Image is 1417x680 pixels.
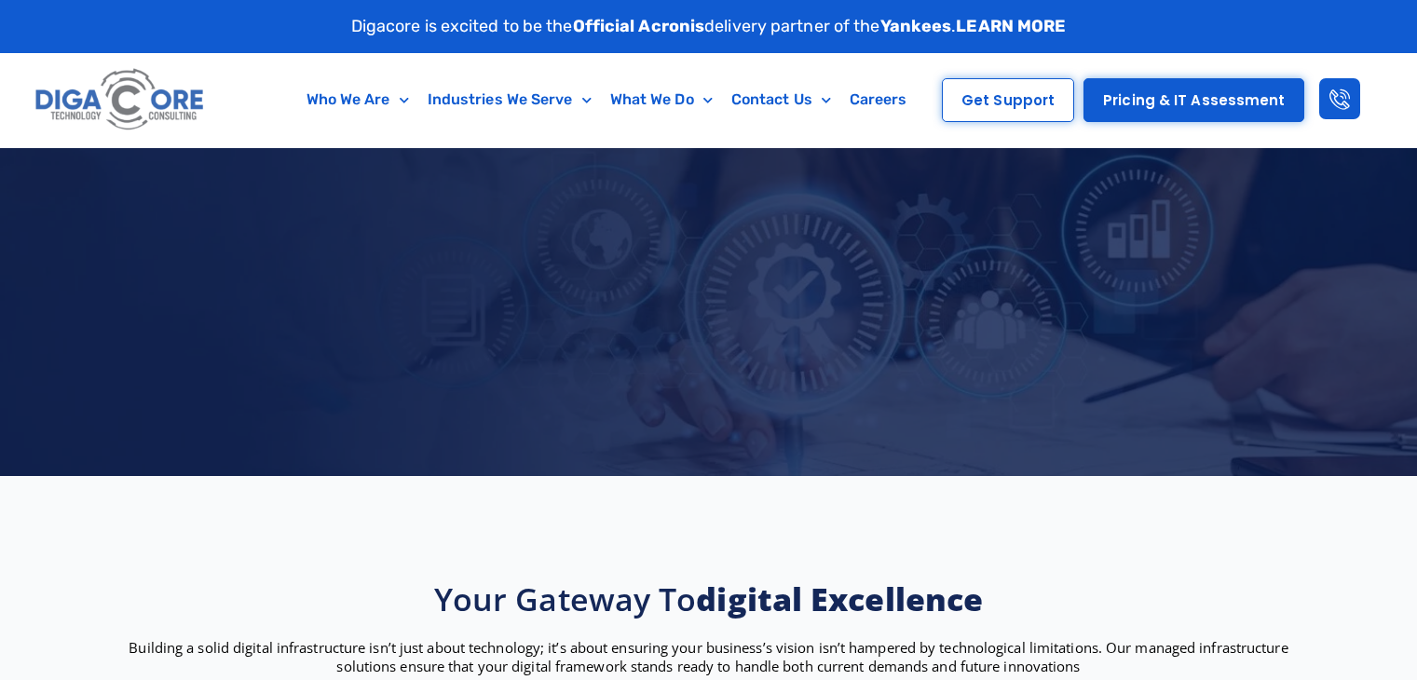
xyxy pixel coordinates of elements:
[297,78,418,121] a: Who We Are
[284,78,929,121] nav: Menu
[573,16,705,36] strong: Official Acronis
[722,78,840,121] a: Contact Us
[961,93,1055,107] span: Get Support
[418,78,601,121] a: Industries We Serve
[880,16,952,36] strong: Yankees
[1083,78,1304,122] a: Pricing & IT Assessment
[942,78,1074,122] a: Get Support
[113,578,1305,619] h2: Your gateway to
[351,14,1067,39] p: Digacore is excited to be the delivery partner of the .
[956,16,1066,36] a: LEARN MORE
[840,78,917,121] a: Careers
[113,638,1305,675] p: Building a solid digital infrastructure isn’t just about technology; it’s about ensuring your bus...
[696,578,983,620] strong: digital excellence
[601,78,722,121] a: What We Do
[31,62,210,138] img: Digacore logo 1
[1103,93,1285,107] span: Pricing & IT Assessment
